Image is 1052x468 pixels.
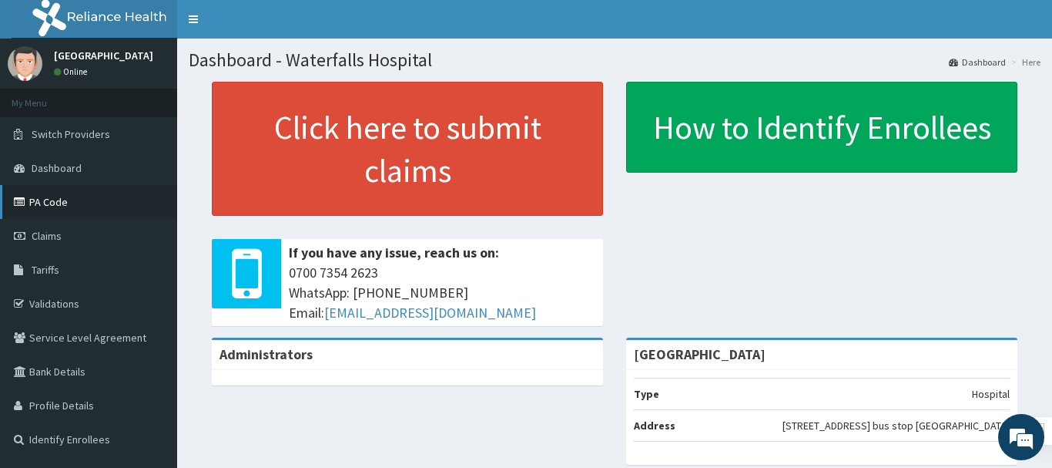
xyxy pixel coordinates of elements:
textarea: Type your message and hit 'Enter' [8,308,293,362]
b: Address [634,419,675,433]
li: Here [1007,56,1040,69]
div: Minimize live chat window [253,8,290,45]
img: d_794563401_company_1708531726252_794563401 [28,77,62,116]
span: Switch Providers [32,127,110,141]
span: We're online! [89,137,213,293]
span: Claims [32,229,62,243]
p: [GEOGRAPHIC_DATA] [54,50,153,61]
span: Tariffs [32,263,59,277]
a: How to Identify Enrollees [626,82,1017,173]
img: User Image [8,46,42,81]
div: Chat with us now [80,86,259,106]
b: If you have any issue, reach us on: [289,244,499,261]
a: Click here to submit claims [212,82,603,216]
b: Type [634,387,659,401]
b: Administrators [219,345,313,363]
h1: Dashboard - Waterfalls Hospital [189,50,1040,70]
a: Dashboard [949,56,1006,69]
a: Online [54,66,91,77]
strong: [GEOGRAPHIC_DATA] [634,345,766,363]
span: Dashboard [32,161,82,175]
span: 0700 7354 2623 WhatsApp: [PHONE_NUMBER] Email: [289,263,595,322]
a: [EMAIL_ADDRESS][DOMAIN_NAME] [324,304,536,322]
p: Hospital [972,386,1010,402]
p: [STREET_ADDRESS] bus stop [GEOGRAPHIC_DATA] [782,418,1010,433]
